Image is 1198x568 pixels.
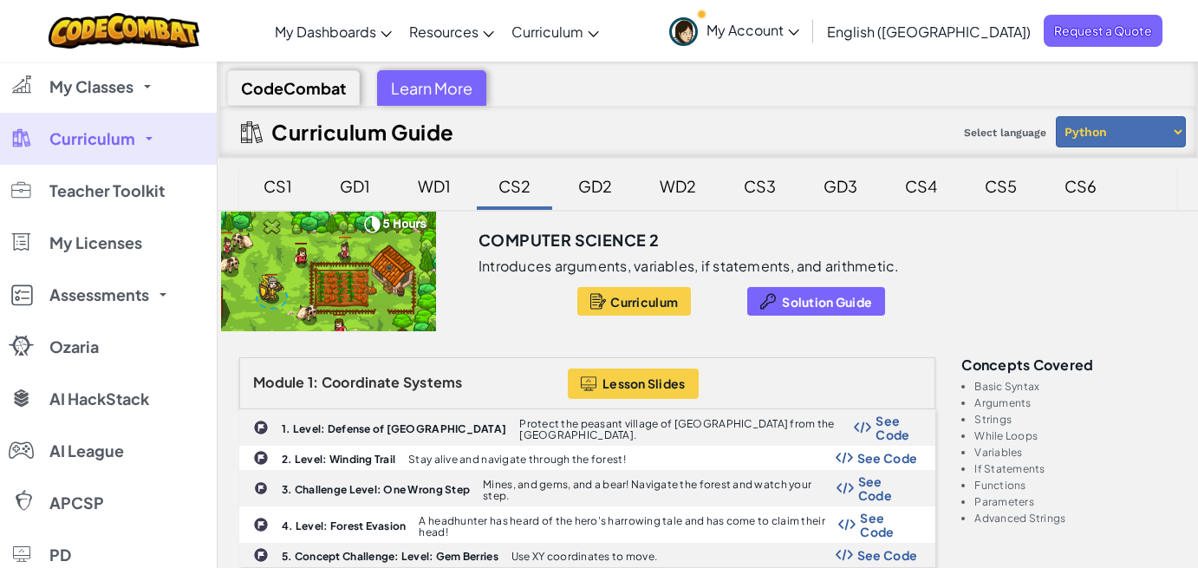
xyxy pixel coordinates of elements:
img: CodeCombat logo [49,13,200,49]
span: AI League [49,443,124,459]
li: If Statements [974,463,1176,474]
li: Arguments [974,397,1176,408]
span: English ([GEOGRAPHIC_DATA]) [827,23,1031,41]
a: 4. Level: Forest Evasion A headhunter has heard of the hero's harrowing tale and has come to clai... [239,506,935,543]
p: Introduces arguments, variables, if statements, and arithmetic. [479,258,900,275]
li: Advanced Strings [974,513,1176,524]
span: Solution Guide [782,295,872,309]
img: IconCurriculumGuide.svg [241,121,263,143]
div: GD2 [561,166,629,206]
a: 1. Level: Defense of [GEOGRAPHIC_DATA] Protect the peasant village of [GEOGRAPHIC_DATA] from the ... [239,409,935,446]
img: IconChallengeLevel.svg [253,420,269,435]
span: Curriculum [511,23,583,41]
div: WD1 [400,166,468,206]
button: Solution Guide [747,287,885,316]
img: Show Code Logo [838,519,856,531]
div: GD1 [322,166,387,206]
li: Variables [974,447,1176,458]
span: My Classes [49,79,133,95]
img: IconChallengeLevel.svg [253,450,269,466]
div: CS5 [967,166,1034,206]
a: English ([GEOGRAPHIC_DATA]) [818,8,1039,55]
img: avatar [669,17,698,46]
div: CS1 [246,166,309,206]
img: IconChallengeLevel.svg [254,481,268,495]
button: Curriculum [577,287,691,316]
span: Coordinate Systems [322,373,463,391]
span: See Code [876,414,917,441]
b: 3. Challenge Level: One Wrong Step [282,483,470,496]
div: GD3 [806,166,875,206]
img: IconChallengeLevel.svg [253,547,269,563]
span: Ozaria [49,339,99,355]
p: Use XY coordinates to move. [511,551,657,562]
button: Lesson Slides [568,369,699,399]
span: Select language [957,120,1053,146]
div: CS6 [1047,166,1114,206]
h2: Curriculum Guide [271,120,454,144]
div: CS3 [726,166,793,206]
h3: Concepts covered [961,357,1176,372]
img: Show Code Logo [836,452,853,464]
span: See Code [857,548,918,562]
a: Curriculum [503,8,608,55]
img: IconChallengeLevel.svg [253,517,269,532]
h3: Computer Science 2 [479,227,659,253]
span: See Code [858,474,918,502]
span: My Account [706,21,799,39]
img: Show Code Logo [836,549,853,561]
b: 4. Level: Forest Evasion [282,519,406,532]
div: Learn More [377,70,486,106]
span: Teacher Toolkit [49,183,165,199]
b: 2. Level: Winding Trail [282,453,395,466]
li: Strings [974,414,1176,425]
p: Mines, and gems, and a bear! Navigate the forest and watch your step. [483,479,836,501]
div: CS4 [888,166,954,206]
li: Basic Syntax [974,381,1176,392]
div: CS2 [481,166,548,206]
span: See Code [857,451,918,465]
li: Parameters [974,496,1176,507]
img: Show Code Logo [854,421,871,434]
img: Show Code Logo [837,482,854,494]
span: Module [253,373,305,391]
span: Curriculum [610,295,678,309]
a: My Account [661,3,808,58]
b: 1. Level: Defense of [GEOGRAPHIC_DATA] [282,422,506,435]
div: WD2 [642,166,713,206]
a: 2. Level: Winding Trail Stay alive and navigate through the forest! Show Code Logo See Code [239,446,935,470]
a: Request a Quote [1044,15,1162,47]
span: My Licenses [49,235,142,251]
span: AI HackStack [49,391,149,407]
span: Curriculum [49,131,135,147]
li: While Loops [974,430,1176,441]
span: 1: [308,373,319,391]
a: 5. Concept Challenge: Level: Gem Berries Use XY coordinates to move. Show Code Logo See Code [239,543,935,567]
a: Resources [400,8,503,55]
p: Stay alive and navigate through the forest! [408,454,626,465]
b: 5. Concept Challenge: Level: Gem Berries [282,550,498,563]
li: Functions [974,480,1176,491]
a: 3. Challenge Level: One Wrong Step Mines, and gems, and a bear! Navigate the forest and watch you... [239,470,935,506]
a: My Dashboards [266,8,400,55]
span: My Dashboards [275,23,376,41]
div: CodeCombat [227,70,360,106]
p: A headhunter has heard of the hero's harrowing tale and has come to claim their head! [419,515,838,538]
span: Resources [409,23,479,41]
p: Protect the peasant village of [GEOGRAPHIC_DATA] from the [GEOGRAPHIC_DATA]. [519,418,854,441]
span: Lesson Slides [602,376,686,390]
span: Assessments [49,287,149,303]
span: See Code [860,511,917,539]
